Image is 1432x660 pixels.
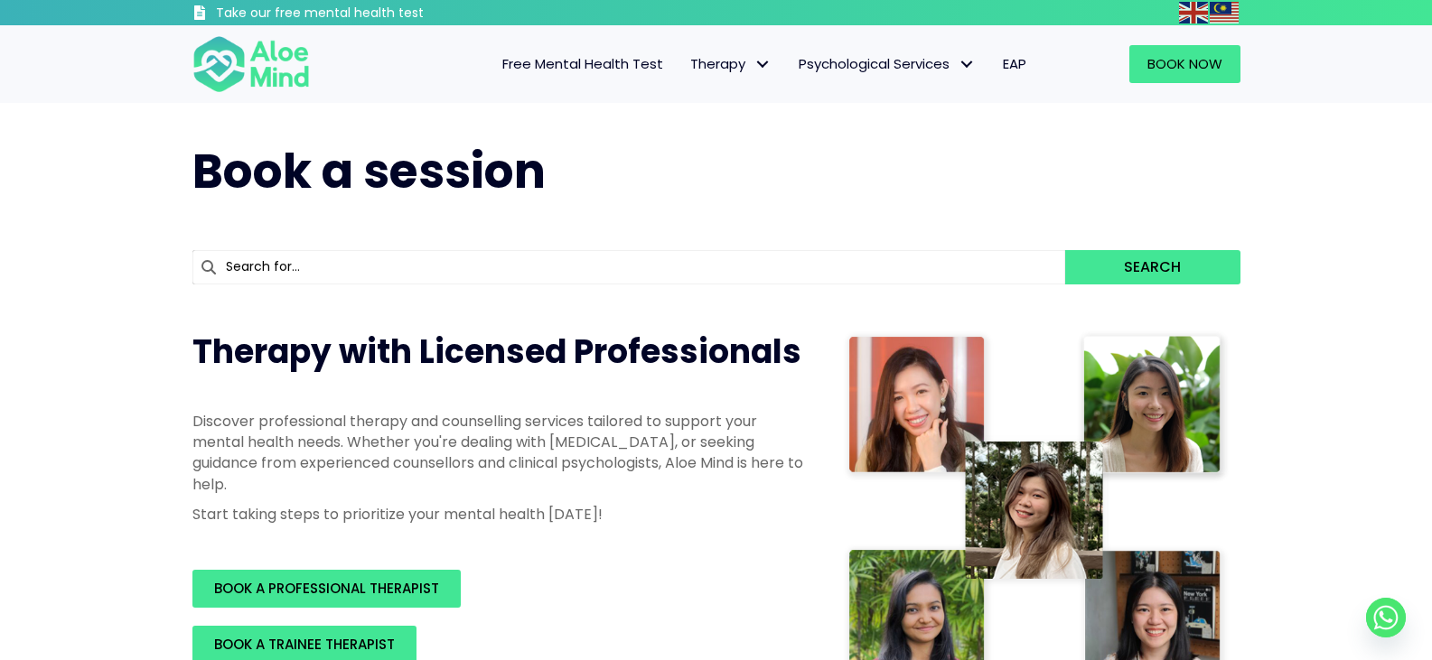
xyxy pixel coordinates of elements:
[216,5,520,23] h3: Take our free mental health test
[1210,2,1240,23] a: Malay
[750,51,776,78] span: Therapy: submenu
[1065,250,1240,284] button: Search
[954,51,980,78] span: Psychological Services: submenu
[192,250,1066,284] input: Search for...
[214,579,439,598] span: BOOK A PROFESSIONAL THERAPIST
[333,45,1040,83] nav: Menu
[502,54,663,73] span: Free Mental Health Test
[1179,2,1208,23] img: en
[192,411,807,495] p: Discover professional therapy and counselling services tailored to support your mental health nee...
[1003,54,1026,73] span: EAP
[989,45,1040,83] a: EAP
[799,54,976,73] span: Psychological Services
[690,54,772,73] span: Therapy
[192,570,461,608] a: BOOK A PROFESSIONAL THERAPIST
[192,138,546,204] span: Book a session
[1210,2,1239,23] img: ms
[1129,45,1240,83] a: Book Now
[1366,598,1406,637] a: Whatsapp
[785,45,989,83] a: Psychological ServicesPsychological Services: submenu
[192,504,807,525] p: Start taking steps to prioritize your mental health [DATE]!
[489,45,677,83] a: Free Mental Health Test
[1179,2,1210,23] a: English
[192,34,310,94] img: Aloe mind Logo
[214,635,395,654] span: BOOK A TRAINEE THERAPIST
[677,45,785,83] a: TherapyTherapy: submenu
[192,329,801,375] span: Therapy with Licensed Professionals
[192,5,520,25] a: Take our free mental health test
[1147,54,1222,73] span: Book Now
